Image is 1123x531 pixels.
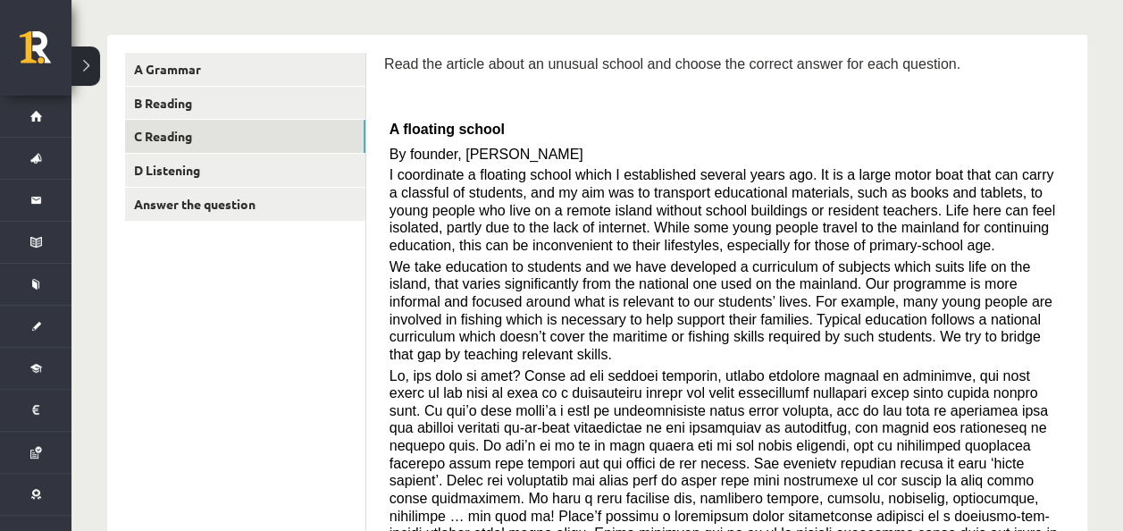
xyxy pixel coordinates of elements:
[125,53,365,86] a: A Grammar
[125,188,365,221] a: Answer the question
[390,147,583,162] span: By founder, [PERSON_NAME]
[384,56,960,72] span: Read the article about an unusual school and choose the correct answer for each question.
[390,167,1055,253] span: I coordinate a floating school which I established several years ago. It is a large motor boat th...
[20,31,71,76] a: Rīgas 1. Tālmācības vidusskola
[125,154,365,187] a: D Listening
[390,122,505,137] span: A floating school
[125,87,365,120] a: B Reading
[390,259,1052,362] span: We take education to students and we have developed a curriculum of subjects which suits life on ...
[125,120,365,153] a: C Reading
